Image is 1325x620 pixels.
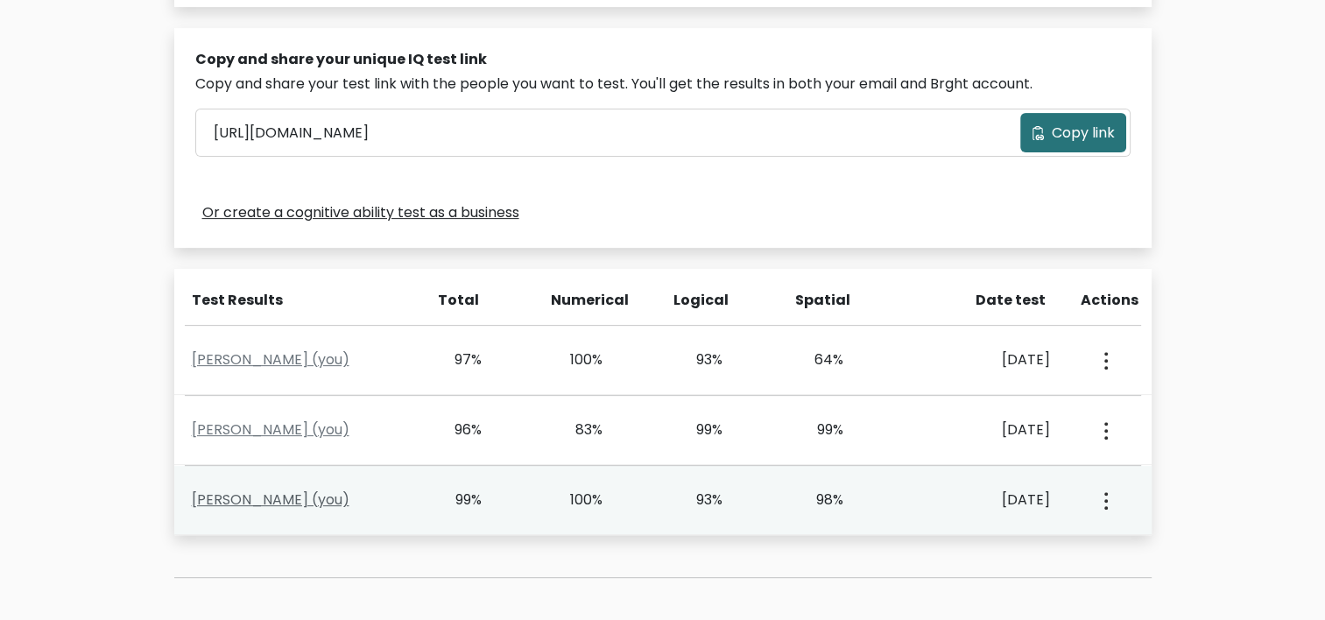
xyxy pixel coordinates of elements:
div: [DATE] [914,490,1050,511]
div: Total [429,290,480,311]
div: 97% [433,349,483,370]
a: [PERSON_NAME] (you) [192,349,349,370]
div: Date test [918,290,1060,311]
div: Actions [1081,290,1141,311]
div: 93% [673,490,723,511]
div: Copy and share your unique IQ test link [195,49,1131,70]
button: Copy link [1020,113,1126,152]
div: Spatial [795,290,846,311]
div: 99% [433,490,483,511]
div: 96% [433,419,483,440]
div: 99% [673,419,723,440]
div: 64% [793,349,843,370]
div: 99% [793,419,843,440]
div: 100% [553,490,603,511]
div: 98% [793,490,843,511]
div: Test Results [192,290,408,311]
div: [DATE] [914,349,1050,370]
div: Copy and share your test link with the people you want to test. You'll get the results in both yo... [195,74,1131,95]
a: [PERSON_NAME] (you) [192,490,349,510]
a: Or create a cognitive ability test as a business [202,202,519,223]
div: Logical [673,290,724,311]
div: 93% [673,349,723,370]
span: Copy link [1052,123,1115,144]
div: 83% [553,419,603,440]
div: Numerical [551,290,602,311]
a: [PERSON_NAME] (you) [192,419,349,440]
div: [DATE] [914,419,1050,440]
div: 100% [553,349,603,370]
